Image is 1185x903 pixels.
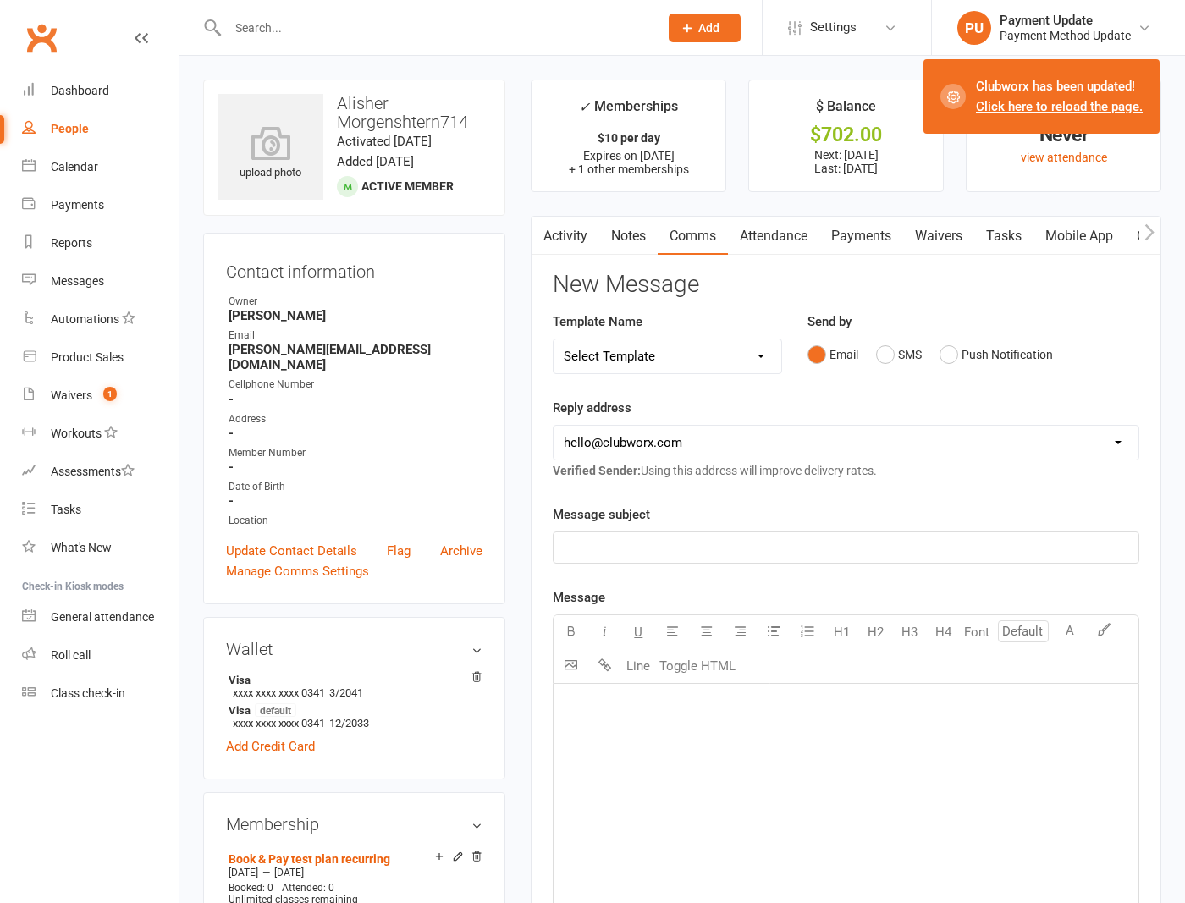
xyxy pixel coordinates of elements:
span: [DATE] [229,867,258,878]
button: Add [669,14,741,42]
time: Activated [DATE] [337,134,432,149]
span: U [634,625,642,640]
label: Reply address [553,398,631,418]
div: Dashboard [51,84,109,97]
span: xxxx xxxx xxxx 0341 [233,717,325,730]
label: Send by [807,311,852,332]
button: Font [960,615,994,649]
h3: Wallet [226,640,482,658]
div: Tasks [51,503,81,516]
div: Messages [51,274,104,288]
a: General attendance kiosk mode [22,598,179,636]
a: Workouts [22,415,179,453]
label: Template Name [553,311,642,332]
a: Click here to reload the page. [976,99,1143,114]
a: Calendar [22,148,179,186]
a: Comms [658,217,728,256]
a: Messages [22,262,179,300]
strong: [PERSON_NAME] [229,308,482,323]
div: Payments [51,198,104,212]
strong: Verified Sender: [553,464,641,477]
a: Reports [22,224,179,262]
h3: Contact information [226,256,482,281]
span: Settings [810,8,857,47]
span: 12/2033 [329,717,369,730]
div: Location [229,513,482,529]
a: Mobile App [1033,217,1125,256]
h3: Alisher Morgenshtern714 [218,94,491,131]
div: Address [229,411,482,427]
span: [DATE] [274,867,304,878]
div: Workouts [51,427,102,440]
input: Default [998,620,1049,642]
input: Search... [223,16,647,40]
div: Cellphone Number [229,377,482,393]
a: Add Credit Card [226,736,315,757]
time: Added [DATE] [337,154,414,169]
a: Activity [532,217,599,256]
div: People [51,122,89,135]
strong: - [229,493,482,509]
span: Booked: 0 [229,882,273,894]
button: Line [621,649,655,683]
span: default [255,703,296,717]
a: Tasks [22,491,179,529]
a: Update Contact Details [226,541,357,561]
div: Member Number [229,445,482,461]
div: Roll call [51,648,91,662]
label: Message subject [553,504,650,525]
span: 1 [103,387,117,401]
a: Archive [440,541,482,561]
strong: $10 per day [598,131,660,145]
button: H2 [858,615,892,649]
h3: New Message [553,272,1139,298]
a: Payments [22,186,179,224]
div: Waivers [51,388,92,402]
a: Dashboard [22,72,179,110]
a: Automations [22,300,179,339]
div: Calendar [51,160,98,173]
button: A [1053,615,1087,649]
strong: - [229,392,482,407]
strong: [PERSON_NAME][EMAIL_ADDRESS][DOMAIN_NAME] [229,342,482,372]
a: Roll call [22,636,179,674]
div: Owner [229,294,482,310]
span: Attended: 0 [282,882,334,894]
strong: Visa [229,703,474,717]
i: ✓ [579,99,590,115]
button: U [621,615,655,649]
div: — [224,866,482,879]
span: 3/2041 [329,686,363,699]
h3: Membership [226,815,482,834]
a: Tasks [974,217,1033,256]
div: Payment Update [1000,13,1131,28]
button: H1 [824,615,858,649]
div: What's New [51,541,112,554]
p: Next: [DATE] Last: [DATE] [764,148,928,175]
label: Message [553,587,605,608]
div: Product Sales [51,350,124,364]
strong: Visa [229,674,474,686]
div: Email [229,328,482,344]
span: Using this address will improve delivery rates. [553,464,877,477]
div: $702.00 [764,126,928,144]
div: Class check-in [51,686,125,700]
a: view attendance [1021,151,1107,164]
a: Waivers 1 [22,377,179,415]
a: Attendance [728,217,819,256]
span: Expires on [DATE] [583,149,675,162]
div: Reports [51,236,92,250]
a: Clubworx [20,17,63,59]
span: xxxx xxxx xxxx 0341 [233,686,325,699]
div: Automations [51,312,119,326]
button: Email [807,339,858,371]
button: H4 [926,615,960,649]
span: Active member [361,179,454,193]
button: SMS [876,339,922,371]
a: Waivers [903,217,974,256]
div: Assessments [51,465,135,478]
a: What's New [22,529,179,567]
button: Push Notification [940,339,1053,371]
div: General attendance [51,610,154,624]
div: PU [957,11,991,45]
